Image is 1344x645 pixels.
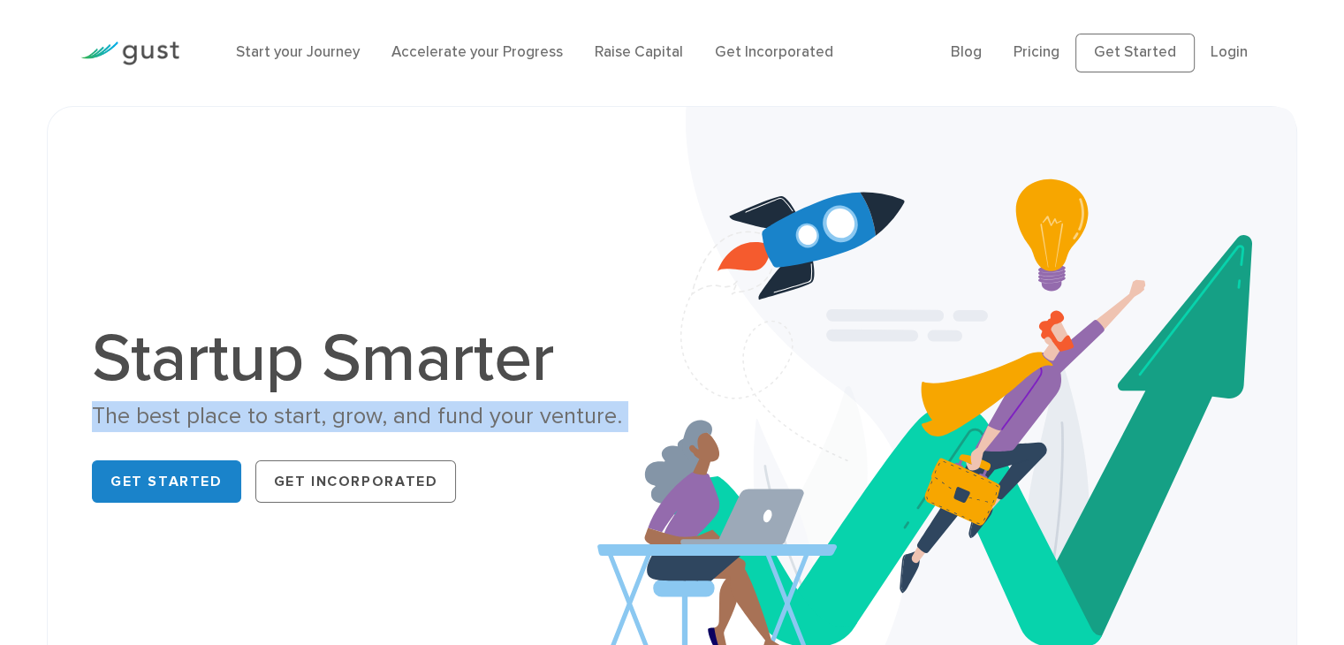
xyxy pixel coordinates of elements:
a: Get Started [92,460,241,503]
a: Start your Journey [236,43,360,61]
h1: Startup Smarter [92,325,658,392]
a: Accelerate your Progress [391,43,563,61]
a: Get Incorporated [255,460,457,503]
div: The best place to start, grow, and fund your venture. [92,401,658,432]
a: Blog [951,43,982,61]
a: Get Started [1075,34,1195,72]
a: Raise Capital [595,43,683,61]
a: Pricing [1014,43,1059,61]
img: Gust Logo [80,42,179,65]
a: Get Incorporated [715,43,833,61]
a: Login [1211,43,1248,61]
